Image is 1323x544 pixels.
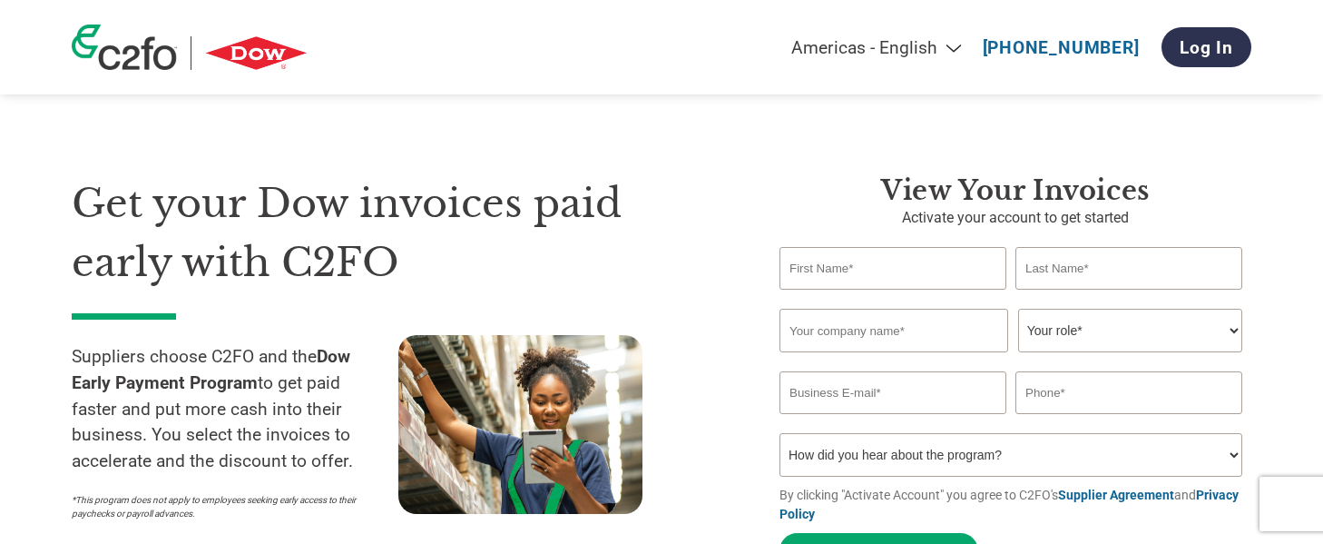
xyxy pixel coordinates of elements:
img: c2fo logo [72,25,177,70]
a: [PHONE_NUMBER] [983,37,1140,58]
div: Inavlid Email Address [779,416,1006,426]
h1: Get your Dow invoices paid early with C2FO [72,174,725,292]
input: Your company name* [779,309,1008,352]
input: Phone* [1015,371,1242,414]
p: *This program does not apply to employees seeking early access to their paychecks or payroll adva... [72,493,380,520]
img: Dow [205,36,307,70]
p: By clicking "Activate Account" you agree to C2FO's and [779,486,1251,524]
select: Title/Role [1018,309,1242,352]
p: Suppliers choose C2FO and the to get paid faster and put more cash into their business. You selec... [72,344,398,475]
div: Inavlid Phone Number [1015,416,1242,426]
a: Supplier Agreement [1058,488,1174,502]
input: First Name* [779,247,1006,290]
div: Invalid company name or company name is too long [779,354,1242,364]
strong: Dow Early Payment Program [72,346,350,393]
div: Invalid first name or first name is too long [779,292,1006,302]
input: Invalid Email format [779,371,1006,414]
h3: View Your Invoices [779,174,1251,207]
a: Log In [1161,27,1251,67]
div: Invalid last name or last name is too long [1015,292,1242,302]
input: Last Name* [1015,247,1242,290]
img: supply chain worker [398,335,642,514]
p: Activate your account to get started [779,207,1251,229]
